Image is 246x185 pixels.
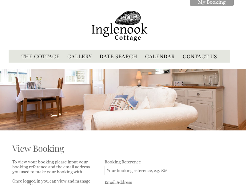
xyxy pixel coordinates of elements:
[105,166,226,175] input: Your booking reference, e.g. 232
[67,53,92,60] a: Gallery
[145,53,175,60] a: Calendar
[183,53,217,60] a: Contact Us
[22,53,60,60] a: The Cottage
[100,53,137,60] a: Date Search
[12,159,97,174] p: To view your booking please input your booking reference and the email address you used to make y...
[81,7,158,46] img: Inglenook Cottage
[105,180,226,185] label: Email Address
[12,142,226,154] h1: View Booking
[105,159,226,164] label: Booking Reference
